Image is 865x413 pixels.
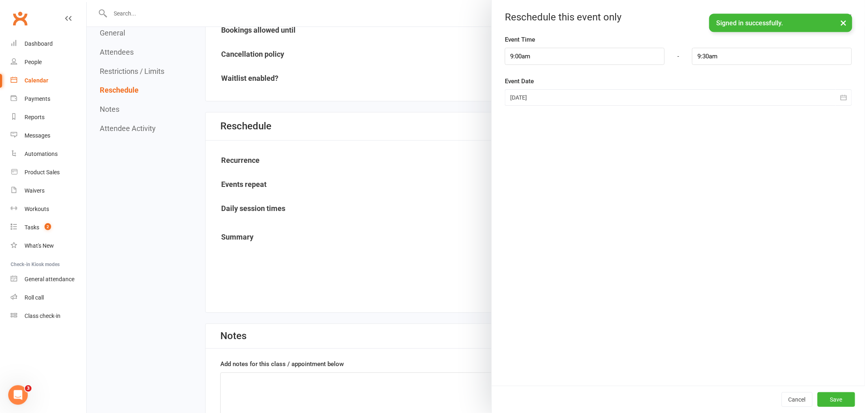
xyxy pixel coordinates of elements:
[11,182,86,200] a: Waivers
[11,71,86,90] a: Calendar
[818,392,855,407] button: Save
[505,76,534,86] label: Event Date
[25,224,39,231] div: Tasks
[11,35,86,53] a: Dashboard
[8,385,28,405] iframe: Intercom live chat
[11,127,86,145] a: Messages
[11,270,86,289] a: General attendance kiosk mode
[11,218,86,237] a: Tasks 2
[11,53,86,71] a: People
[25,95,50,102] div: Payments
[25,132,50,139] div: Messages
[664,48,693,65] div: -
[25,313,61,319] div: Class check-in
[11,145,86,163] a: Automations
[11,108,86,127] a: Reports
[10,8,30,29] a: Clubworx
[25,242,54,249] div: What's New
[11,163,86,182] a: Product Sales
[505,35,535,44] label: Event Time
[25,77,48,84] div: Calendar
[492,11,865,23] div: Reschedule this event only
[25,187,45,194] div: Waivers
[25,40,53,47] div: Dashboard
[45,223,51,230] span: 2
[25,294,44,301] div: Roll call
[25,59,42,65] div: People
[11,289,86,307] a: Roll call
[25,385,31,392] span: 3
[25,151,58,157] div: Automations
[25,114,45,120] div: Reports
[11,307,86,325] a: Class kiosk mode
[717,19,783,27] span: Signed in successfully.
[25,206,49,212] div: Workouts
[11,90,86,108] a: Payments
[25,276,74,282] div: General attendance
[11,237,86,255] a: What's New
[782,392,813,407] button: Cancel
[11,200,86,218] a: Workouts
[25,169,60,175] div: Product Sales
[836,14,851,31] button: ×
